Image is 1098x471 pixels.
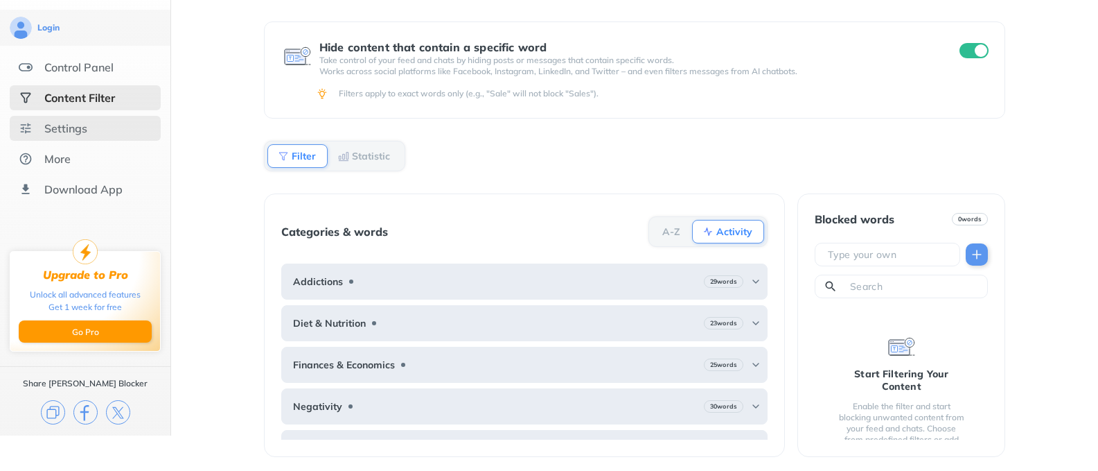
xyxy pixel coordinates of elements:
[837,401,966,456] div: Enable the filter and start blocking unwanted content from your feed and chats. Choose from prede...
[278,151,289,162] img: Filter
[30,289,141,301] div: Unlock all advanced features
[106,400,130,425] img: x.svg
[319,55,935,66] p: Take control of your feed and chats by hiding posts or messages that contain specific words.
[44,60,114,74] div: Control Panel
[19,91,33,105] img: social-selected.svg
[281,225,388,238] div: Categories & words
[662,228,680,236] b: A-Z
[73,400,98,425] img: facebook.svg
[319,66,935,77] p: Works across social platforms like Facebook, Instagram, LinkedIn, and Twitter – and even filters ...
[837,368,966,393] div: Start Filtering Your Content
[19,320,152,343] button: Go Pro
[19,121,33,135] img: settings.svg
[702,226,714,237] img: Activity
[710,360,737,370] b: 25 words
[48,301,122,314] div: Get 1 week for free
[352,152,390,160] b: Statistic
[19,60,33,74] img: features.svg
[293,359,395,370] b: Finances & Economics
[293,276,343,287] b: Addictions
[710,402,737,411] b: 30 words
[293,318,366,329] b: Diet & Nutrition
[73,239,98,264] img: upgrade-to-pro.svg
[23,378,148,389] div: Share [PERSON_NAME] Blocker
[958,214,982,224] b: 0 words
[815,213,894,225] div: Blocked words
[849,280,982,293] input: Search
[44,121,87,135] div: Settings
[826,248,954,262] input: Type your own
[43,268,128,282] div: Upgrade to Pro
[716,228,752,236] b: Activity
[293,401,342,412] b: Negativity
[10,17,32,39] img: avatar.svg
[339,88,986,99] div: Filters apply to exact words only (e.g., "Sale" will not block "Sales").
[44,91,115,105] div: Content Filter
[44,182,123,196] div: Download App
[19,182,33,196] img: download-app.svg
[338,151,349,162] img: Statistic
[44,152,71,166] div: More
[19,152,33,166] img: about.svg
[41,400,65,425] img: copy.svg
[37,22,60,33] div: Login
[710,277,737,286] b: 29 words
[710,318,737,328] b: 23 words
[319,41,935,53] div: Hide content that contain a specific word
[292,152,316,160] b: Filter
